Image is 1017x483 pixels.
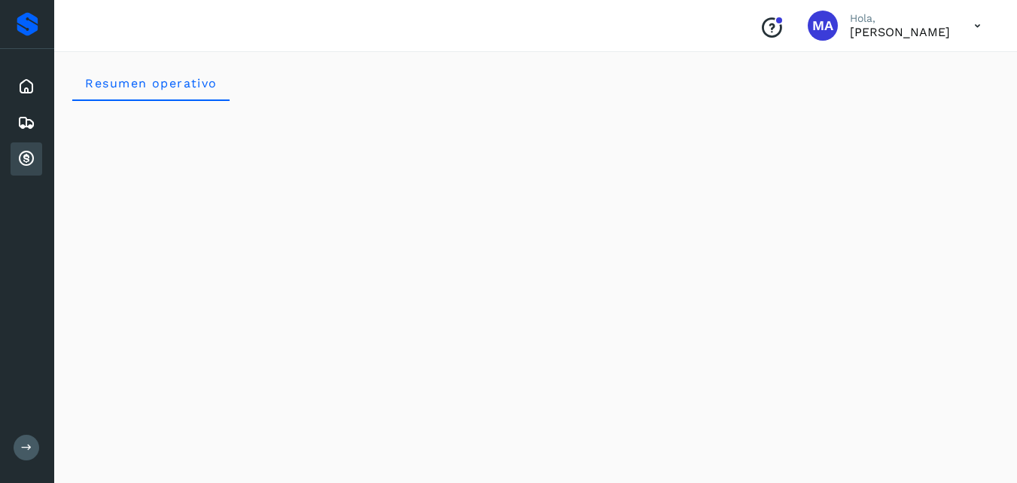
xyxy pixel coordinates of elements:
[84,76,218,90] span: Resumen operativo
[11,106,42,139] div: Embarques
[850,12,950,25] p: Hola,
[850,25,950,39] p: MIGUEL ANGEL LARIOS BRAVO
[11,70,42,103] div: Inicio
[11,142,42,176] div: Cuentas por cobrar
